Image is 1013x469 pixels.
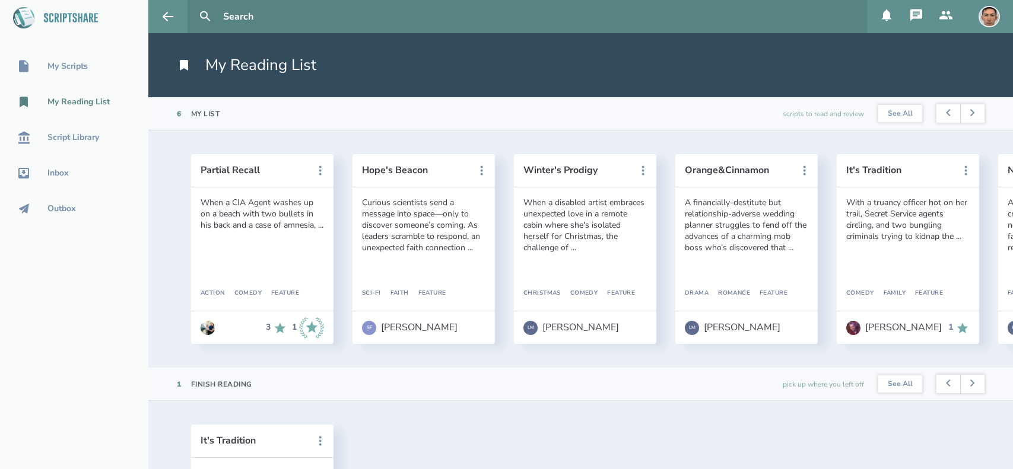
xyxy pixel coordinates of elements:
img: user_1718118867-crop.jpg [846,321,860,335]
a: LM[PERSON_NAME] [685,315,780,341]
div: 3 Recommends [266,317,287,339]
div: Comedy [846,290,874,297]
div: Outbox [47,204,76,213]
div: My List [191,109,220,119]
button: See All [878,375,922,393]
div: Sci-Fi [362,290,381,297]
button: It's Tradition [201,435,307,446]
a: [PERSON_NAME] [846,315,942,341]
img: user_1756948650-crop.jpg [979,6,1000,27]
div: LM [523,321,538,335]
div: 1 [177,379,182,389]
div: Feature [262,290,299,297]
div: [PERSON_NAME] [704,322,780,333]
button: Partial Recall [201,165,307,176]
a: Go to Anthony Miguel Cantu's profile [201,315,215,341]
button: It's Tradition [846,165,953,176]
div: Christmas [523,290,561,297]
div: Feature [750,290,787,297]
div: LM [685,321,699,335]
div: scripts to read and review [783,97,864,130]
div: Curious scientists send a message into space—only to discover someone’s coming. As leaders scramb... [362,197,485,253]
div: Family [874,290,906,297]
div: Feature [409,290,446,297]
div: When a CIA Agent washes up on a beach with two bullets in his back and a case of amnesia, ... [201,197,324,231]
div: When a disabled artist embraces unexpected love in a remote cabin where she's isolated herself fo... [523,197,647,253]
div: Romance [709,290,750,297]
div: SF [362,321,376,335]
div: Finish Reading [191,379,252,389]
div: My Reading List [47,97,110,107]
div: 1 [292,323,297,332]
div: 1 [948,323,953,332]
button: Hope's Beacon [362,165,469,176]
a: LM[PERSON_NAME] [523,315,619,341]
div: Script Library [47,133,99,142]
div: Faith [381,290,409,297]
div: Comedy [561,290,598,297]
div: Feature [598,290,635,297]
div: A financially-destitute but relationship-adverse wedding planner struggles to fend off the advanc... [685,197,808,253]
button: See All [878,105,922,123]
button: Orange&Cinnamon [685,165,792,176]
div: Feature [906,290,943,297]
h1: My Reading List [177,55,316,76]
div: pick up where you left off [783,368,864,400]
img: user_1673573717-crop.jpg [201,321,215,335]
div: With a truancy officer hot on her trail, Secret Service agents circling, and two bungling crimina... [846,197,970,242]
div: 1 Recommends [948,321,970,335]
button: Winter's Prodigy [523,165,630,176]
div: Action [201,290,225,297]
a: SF[PERSON_NAME] [362,315,458,341]
div: My Scripts [47,62,88,71]
div: [PERSON_NAME] [381,322,458,333]
div: 3 [266,323,271,332]
div: Comedy [225,290,262,297]
div: 1 Industry Recommends [292,317,324,339]
div: [PERSON_NAME] [542,322,619,333]
div: 6 [177,109,182,119]
div: Drama [685,290,709,297]
div: [PERSON_NAME] [865,322,942,333]
div: Inbox [47,168,69,178]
